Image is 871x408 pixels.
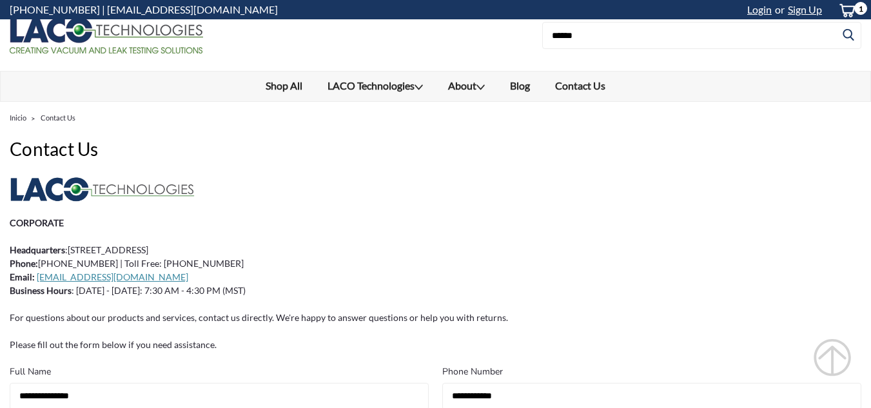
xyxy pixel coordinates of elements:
img: logo-laco-tech-hi-res.jpg [10,176,195,202]
span: 1 [854,2,867,15]
a: Contact Us [543,72,618,100]
span: or [772,3,785,15]
a: About [436,72,498,101]
p: [PHONE_NUMBER] | Toll Free: [PHONE_NUMBER] : [DATE] - [DATE]: 7:30 AM - 4:30 PM (MST) [10,243,861,297]
p: Please fill out the form below if you need assistance. [10,338,861,351]
a: Inicio [10,113,26,122]
label: Full Name [10,365,429,378]
svg: submit [813,338,852,377]
div: Scroll Back to Top [813,338,852,377]
a: LACO Technologies [315,72,436,101]
strong: Phone [10,258,35,269]
strong: Headquarters [10,244,65,255]
a: Contact Us [41,113,75,122]
img: LACO Technologies [10,17,203,53]
span: [STREET_ADDRESS] [68,244,148,255]
h1: Contact Us [10,135,861,162]
strong: Email: [10,271,35,282]
p: For questions about our products and services, contact us directly. We're happy to answer questio... [10,311,861,324]
strong: CORPORATE [10,217,64,228]
span: : [10,244,68,255]
a: Blog [498,72,543,100]
a: cart-preview-dropdown [828,1,861,19]
strong: : [10,258,38,269]
a: [EMAIL_ADDRESS][DOMAIN_NAME] [37,271,188,282]
strong: Business Hours [10,285,72,296]
label: Phone Number [442,365,861,378]
a: Shop All [253,72,315,100]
